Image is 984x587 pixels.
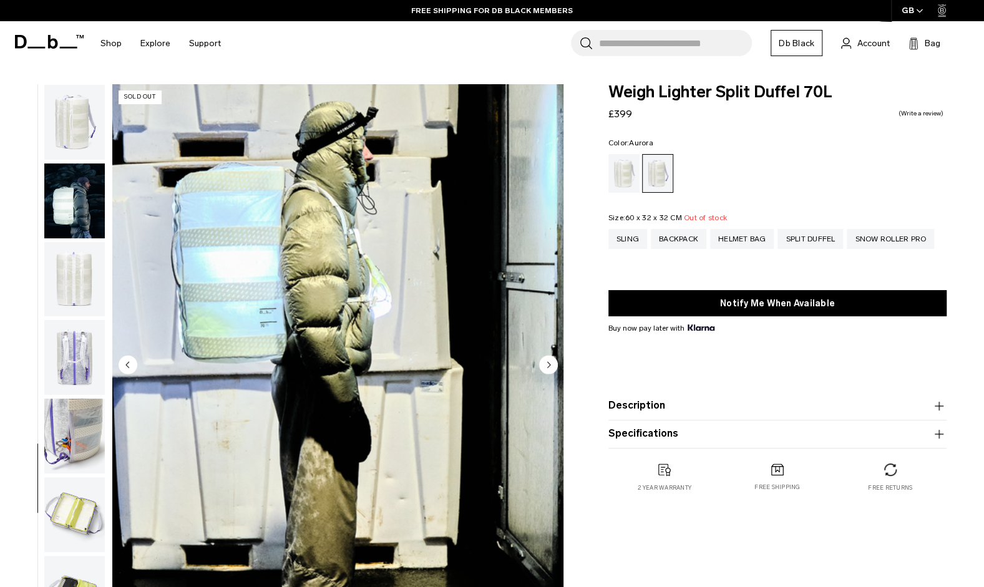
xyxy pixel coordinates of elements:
legend: Color: [608,139,653,147]
span: Aurora [629,138,653,147]
a: Backpack [651,229,706,249]
a: Helmet Bag [710,229,774,249]
a: Aurora [642,154,673,193]
button: Specifications [608,427,947,442]
nav: Main Navigation [91,21,230,65]
button: Previous slide [119,355,137,376]
img: Weigh_Lighter_Duffel_70L_Lifestyle.png [44,163,105,238]
button: Weigh_Lighter_Split_Duffel_70L_3.png [44,319,105,395]
span: Out of stock [684,213,727,222]
p: 2 year warranty [638,483,691,492]
a: Diffusion [608,154,640,193]
button: Weigh_Lighter_Split_Duffel_70L_2.png [44,241,105,318]
a: Shop [100,21,122,65]
span: Weigh Lighter Split Duffel 70L [608,84,947,100]
button: Weigh_Lighter_Split_Duffel_70L_4.png [44,398,105,474]
img: Weigh_Lighter_Split_Duffel_70L_2.png [44,242,105,317]
a: Account [841,36,890,51]
button: Notify Me When Available [608,290,947,316]
a: Explore [140,21,170,65]
p: Sold Out [119,90,161,104]
a: Db Black [771,30,822,56]
span: Account [857,37,890,50]
img: Weigh_Lighter_Split_Duffel_70L_3.png [44,320,105,395]
a: Split Duffel [777,229,843,249]
img: Weigh_Lighter_Split_Duffel_70L_1.png [44,85,105,160]
legend: Size: [608,214,727,221]
img: Weigh_Lighter_Split_Duffel_70L_5.png [44,477,105,552]
span: Bag [925,37,940,50]
button: Description [608,399,947,414]
p: Free shipping [754,483,800,492]
a: Snow Roller Pro [847,229,934,249]
button: Weigh_Lighter_Split_Duffel_70L_1.png [44,84,105,160]
a: Write a review [899,110,943,117]
span: £399 [608,108,632,120]
img: {"height" => 20, "alt" => "Klarna"} [688,324,714,331]
button: Weigh_Lighter_Split_Duffel_70L_5.png [44,477,105,553]
button: Weigh_Lighter_Duffel_70L_Lifestyle.png [44,163,105,239]
button: Bag [908,36,940,51]
span: Buy now pay later with [608,323,714,334]
img: Weigh_Lighter_Split_Duffel_70L_4.png [44,399,105,473]
button: Next slide [539,355,558,376]
a: Sling [608,229,647,249]
a: FREE SHIPPING FOR DB BLACK MEMBERS [411,5,573,16]
a: Support [189,21,221,65]
p: Free returns [868,483,912,492]
span: 60 x 32 x 32 CM [625,213,682,222]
